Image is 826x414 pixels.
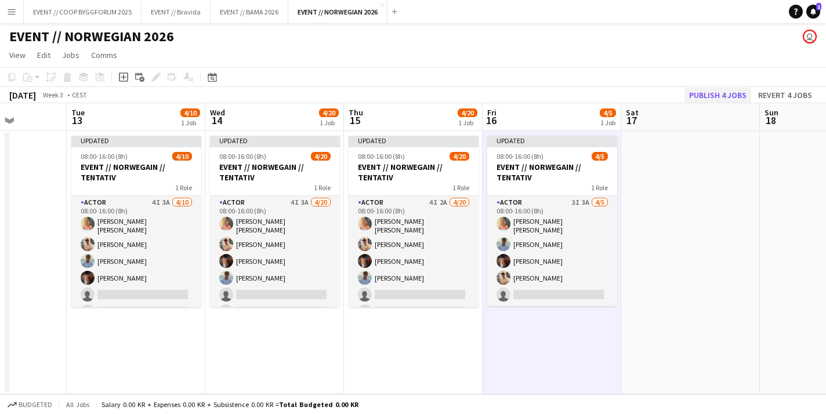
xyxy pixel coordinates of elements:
[487,162,617,183] h3: EVENT // NORWEGAIN // TENTATIV
[172,152,192,161] span: 4/10
[487,136,617,145] div: Updated
[288,1,387,23] button: EVENT // NORWEGIAN 2026
[626,107,639,118] span: Sat
[319,108,339,117] span: 4/20
[72,90,87,99] div: CEST
[458,118,477,127] div: 1 Job
[37,50,50,60] span: Edit
[600,108,616,117] span: 4/5
[311,152,331,161] span: 4/20
[765,107,778,118] span: Sun
[347,114,363,127] span: 15
[211,1,288,23] button: EVENT // BAMA 2026
[219,152,266,161] span: 08:00-16:00 (8h)
[487,136,617,306] app-job-card: Updated08:00-16:00 (8h)4/5EVENT // NORWEGAIN // TENTATIV1 RoleActor3I3A4/508:00-16:00 (8h)[PERSON...
[452,183,469,192] span: 1 Role
[210,162,340,183] h3: EVENT // NORWEGAIN // TENTATIV
[624,114,639,127] span: 17
[210,136,340,145] div: Updated
[38,90,67,99] span: Week 3
[458,108,477,117] span: 4/20
[102,400,358,409] div: Salary 0.00 KR + Expenses 0.00 KR + Subsistence 0.00 KR =
[71,162,201,183] h3: EVENT // NORWEGAIN // TENTATIV
[210,136,340,307] app-job-card: Updated08:00-16:00 (8h)4/20EVENT // NORWEGAIN // TENTATIV1 RoleActor4I3A4/2008:00-16:00 (8h)[PERS...
[600,118,615,127] div: 1 Job
[57,48,84,63] a: Jobs
[175,183,192,192] span: 1 Role
[62,50,79,60] span: Jobs
[358,152,405,161] span: 08:00-16:00 (8h)
[279,400,358,409] span: Total Budgeted 0.00 KR
[487,196,617,306] app-card-role: Actor3I3A4/508:00-16:00 (8h)[PERSON_NAME] [PERSON_NAME][PERSON_NAME][PERSON_NAME][PERSON_NAME]
[803,30,817,43] app-user-avatar: Rikke Bjørneng
[70,114,85,127] span: 13
[71,107,85,118] span: Tue
[64,400,92,409] span: All jobs
[450,152,469,161] span: 4/20
[816,3,821,10] span: 1
[6,398,54,411] button: Budgeted
[210,107,225,118] span: Wed
[19,401,52,409] span: Budgeted
[320,118,338,127] div: 1 Job
[71,136,201,145] div: Updated
[32,48,55,63] a: Edit
[24,1,142,23] button: EVENT // COOP BYGGFORUM 2025
[5,48,30,63] a: View
[9,28,174,45] h1: EVENT // NORWEGIAN 2026
[591,183,608,192] span: 1 Role
[349,136,479,145] div: Updated
[806,5,820,19] a: 1
[314,183,331,192] span: 1 Role
[486,114,497,127] span: 16
[349,162,479,183] h3: EVENT // NORWEGAIN // TENTATIV
[180,108,200,117] span: 4/10
[497,152,544,161] span: 08:00-16:00 (8h)
[592,152,608,161] span: 4/5
[684,88,751,103] button: Publish 4 jobs
[349,136,479,307] app-job-card: Updated08:00-16:00 (8h)4/20EVENT // NORWEGAIN // TENTATIV1 RoleActor4I2A4/2008:00-16:00 (8h)[PERS...
[9,50,26,60] span: View
[208,114,225,127] span: 14
[71,196,201,390] app-card-role: Actor4I3A4/1008:00-16:00 (8h)[PERSON_NAME] [PERSON_NAME][PERSON_NAME][PERSON_NAME][PERSON_NAME]
[753,88,817,103] button: Revert 4 jobs
[81,152,128,161] span: 08:00-16:00 (8h)
[487,107,497,118] span: Fri
[349,107,363,118] span: Thu
[9,89,36,101] div: [DATE]
[91,50,117,60] span: Comms
[142,1,211,23] button: EVENT // Bravida
[71,136,201,307] app-job-card: Updated08:00-16:00 (8h)4/10EVENT // NORWEGAIN // TENTATIV1 RoleActor4I3A4/1008:00-16:00 (8h)[PERS...
[763,114,778,127] span: 18
[86,48,122,63] a: Comms
[181,118,200,127] div: 1 Job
